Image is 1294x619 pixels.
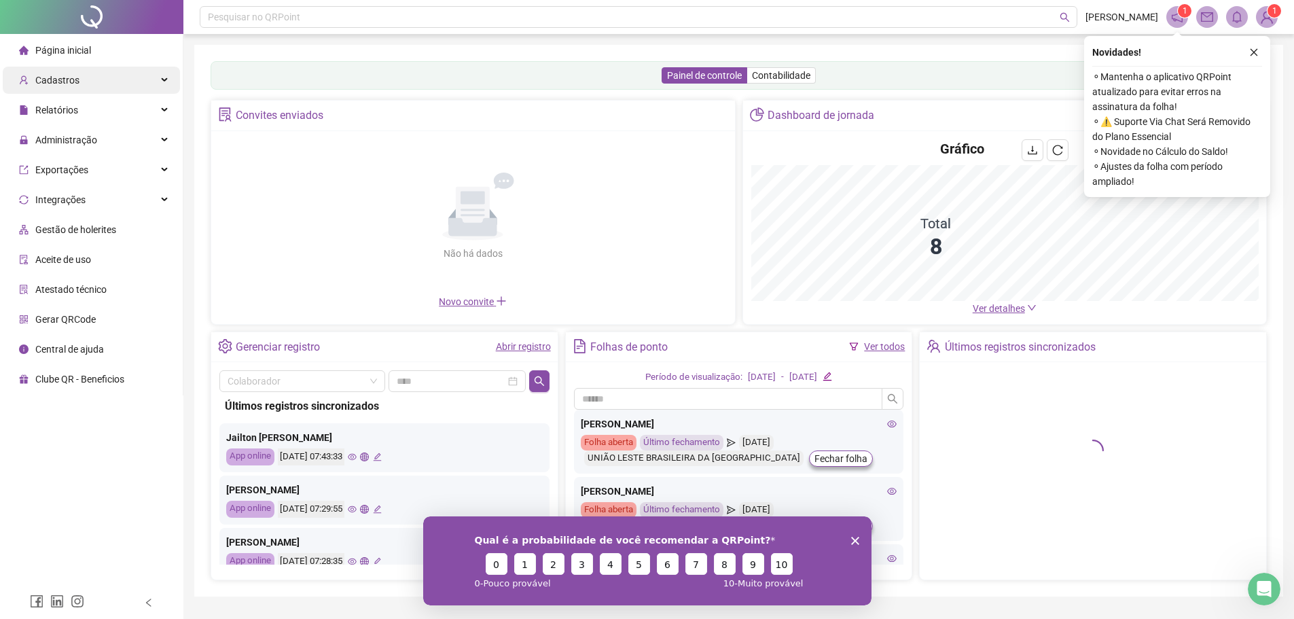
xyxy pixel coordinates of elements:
[360,557,369,566] span: global
[1052,145,1063,156] span: reload
[1178,4,1191,18] sup: 1
[35,164,88,175] span: Exportações
[727,502,736,518] span: send
[19,46,29,55] span: home
[35,194,86,205] span: Integrações
[226,501,274,518] div: App online
[19,225,29,234] span: apartment
[1249,48,1259,57] span: close
[748,370,776,385] div: [DATE]
[973,303,1037,314] a: Ver detalhes down
[226,482,543,497] div: [PERSON_NAME]
[752,70,810,81] span: Contabilidade
[226,553,274,570] div: App online
[581,502,636,518] div: Folha aberta
[739,435,774,450] div: [DATE]
[19,344,29,354] span: info-circle
[864,341,905,352] a: Ver todos
[19,75,29,85] span: user-add
[35,314,96,325] span: Gerar QRCode
[373,557,382,566] span: edit
[727,435,736,450] span: send
[768,104,874,127] div: Dashboard de jornada
[236,336,320,359] div: Gerenciar registro
[581,435,636,450] div: Folha aberta
[973,303,1025,314] span: Ver detalhes
[30,595,43,608] span: facebook
[35,75,79,86] span: Cadastros
[640,502,723,518] div: Último fechamento
[1183,6,1187,16] span: 1
[1092,45,1141,60] span: Novidades !
[360,505,369,514] span: global
[226,430,543,445] div: Jailton [PERSON_NAME]
[1171,11,1183,23] span: notification
[226,448,274,465] div: App online
[496,341,551,352] a: Abrir registro
[71,595,84,608] span: instagram
[19,315,29,324] span: qrcode
[1085,10,1158,24] span: [PERSON_NAME]
[439,296,507,307] span: Novo convite
[218,339,232,353] span: setting
[50,595,64,608] span: linkedin
[927,339,941,353] span: team
[1092,159,1262,189] span: ⚬ Ajustes da folha com período ampliado!
[35,135,97,145] span: Administração
[534,376,545,387] span: search
[35,374,124,385] span: Clube QR - Beneficios
[410,246,535,261] div: Não há dados
[278,553,344,570] div: [DATE] 07:28:35
[19,255,29,264] span: audit
[1082,440,1104,461] span: loading
[19,135,29,145] span: lock
[423,516,871,605] iframe: Pesquisa da QRPoint
[809,450,873,467] button: Fechar folha
[373,505,382,514] span: edit
[35,344,104,355] span: Central de ajuda
[581,417,897,431] div: [PERSON_NAME]
[1092,69,1262,114] span: ⚬ Mantenha o aplicativo QRPoint atualizado para evitar erros na assinatura da folha!
[35,224,116,235] span: Gestão de holerites
[360,453,369,461] span: global
[1027,145,1038,156] span: download
[19,195,29,205] span: sync
[348,453,357,461] span: eye
[35,284,107,295] span: Atestado técnico
[225,397,544,414] div: Últimos registros sincronizados
[373,453,382,461] span: edit
[814,451,867,466] span: Fechar folha
[781,370,784,385] div: -
[945,336,1096,359] div: Últimos registros sincronizados
[1027,303,1037,313] span: down
[584,450,804,466] div: UNIÃO LESTE BRASILEIRA DA [GEOGRAPHIC_DATA]
[887,419,897,429] span: eye
[144,598,154,607] span: left
[645,370,742,385] div: Período de visualização:
[581,484,897,499] div: [PERSON_NAME]
[19,374,29,384] span: gift
[887,487,897,496] span: eye
[1092,144,1262,159] span: ⚬ Novidade no Cálculo do Saldo!
[348,505,357,514] span: eye
[573,339,587,353] span: file-text
[887,554,897,563] span: eye
[739,502,774,518] div: [DATE]
[789,370,817,385] div: [DATE]
[218,107,232,122] span: solution
[940,139,984,158] h4: Gráfico
[750,107,764,122] span: pie-chart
